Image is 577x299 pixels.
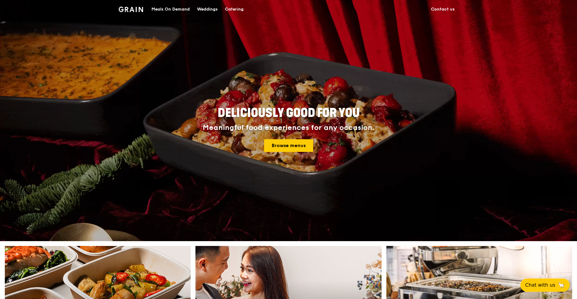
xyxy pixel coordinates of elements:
[151,0,190,18] div: Meals On Demand
[520,279,570,292] button: Chat with us🦙
[264,139,313,152] a: Browse menus
[427,0,458,18] a: Contact us
[119,7,143,12] img: Grain
[221,0,247,18] a: Catering
[225,0,244,18] div: Catering
[525,282,555,289] span: Chat with us
[218,106,360,120] span: Deliciously good for you
[193,0,221,18] a: Weddings
[558,282,565,289] span: 🦙
[197,0,218,18] div: Weddings
[180,124,397,132] div: Meaningful food experiences for any occasion.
